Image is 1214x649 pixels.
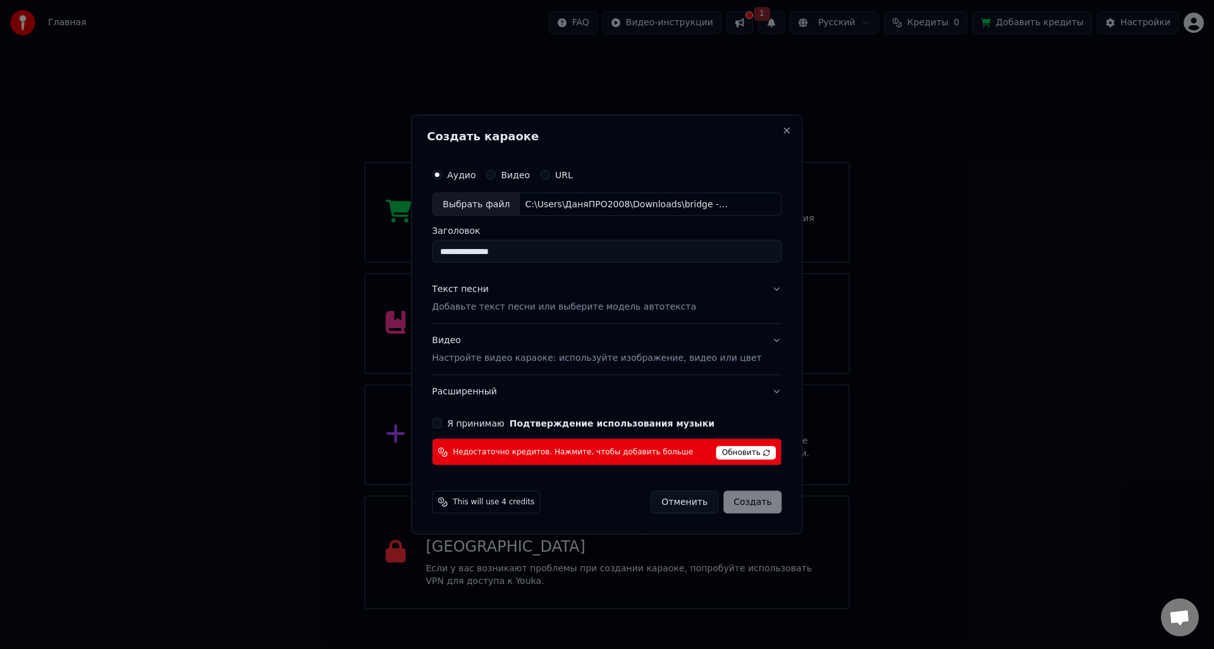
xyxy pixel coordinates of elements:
div: Видео [432,334,761,365]
button: Текст песниДобавьте текст песни или выберите модель автотекста [432,273,782,324]
button: Отменить [651,491,718,514]
div: C:\Users\ДаняПРО2008\Downloads\bridge - ЛАБУБА.mp3 [520,198,735,210]
p: Добавьте текст песни или выберите модель автотекста [432,301,696,313]
h2: Создать караоке [427,130,787,142]
p: Настройте видео караоке: используйте изображение, видео или цвет [432,352,761,365]
button: ВидеоНастройте видео караоке: используйте изображение, видео или цвет [432,324,782,375]
label: URL [555,170,573,179]
label: Я принимаю [447,419,714,428]
label: Аудио [447,170,475,179]
div: Текст песни [432,283,489,296]
span: This will use 4 credits [453,497,534,507]
span: Недостаточно кредитов. Нажмите, чтобы добавить больше [453,447,693,457]
label: Видео [501,170,530,179]
button: Расширенный [432,375,782,408]
div: Выбрать файл [432,193,520,215]
button: Я принимаю [510,419,714,428]
label: Заголовок [432,226,782,235]
span: Обновить [716,446,776,460]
